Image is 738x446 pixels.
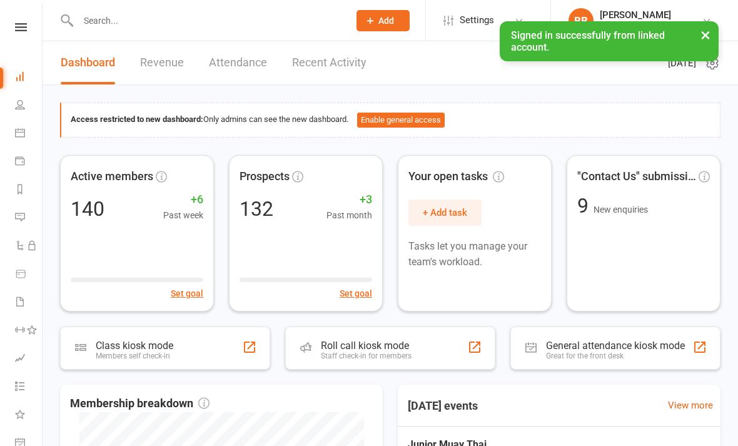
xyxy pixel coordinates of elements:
span: Active members [71,168,153,186]
div: The Fight Society [600,21,671,32]
div: [PERSON_NAME] [600,9,671,21]
span: 9 [577,194,594,218]
div: 140 [71,199,104,219]
span: Past week [163,208,203,222]
span: Signed in successfully from linked account. [511,29,665,53]
button: Set goal [340,286,372,300]
div: Members self check-in [96,352,173,360]
div: Class kiosk mode [96,340,173,352]
a: Payments [15,148,43,176]
button: Set goal [171,286,203,300]
span: New enquiries [594,205,648,215]
strong: Access restricted to new dashboard: [71,114,203,124]
a: View more [668,398,713,413]
button: Add [356,10,410,31]
p: Tasks let you manage your team's workload. [408,238,541,270]
a: People [15,92,43,120]
span: +3 [326,191,372,209]
span: Your open tasks [408,168,504,186]
span: Past month [326,208,372,222]
span: Add [378,16,394,26]
a: What's New [15,402,43,430]
div: Great for the front desk [546,352,685,360]
div: Roll call kiosk mode [321,340,412,352]
span: "Contact Us" submissions [577,168,696,186]
span: Membership breakdown [70,395,210,413]
a: Reports [15,176,43,205]
a: Assessments [15,345,43,373]
a: Calendar [15,120,43,148]
div: 132 [240,199,273,219]
div: Only admins can see the new dashboard. [71,113,710,128]
span: Settings [460,6,494,34]
button: Enable general access [357,113,445,128]
h3: [DATE] events [398,395,488,417]
button: + Add task [408,200,482,226]
input: Search... [74,12,340,29]
a: Dashboard [15,64,43,92]
span: Prospects [240,168,290,186]
div: BB [569,8,594,33]
a: Product Sales [15,261,43,289]
div: General attendance kiosk mode [546,340,685,352]
div: Staff check-in for members [321,352,412,360]
span: +6 [163,191,203,209]
button: × [694,21,717,48]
